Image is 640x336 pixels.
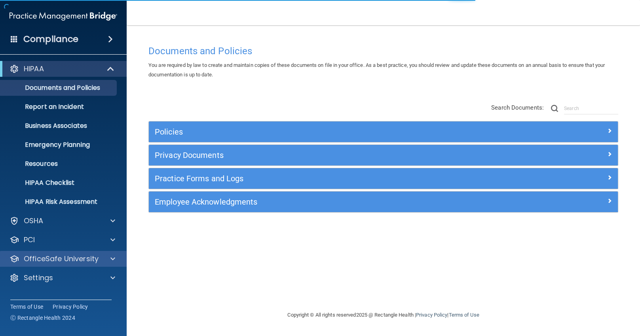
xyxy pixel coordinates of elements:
h4: Documents and Policies [148,46,618,56]
div: Copyright © All rights reserved 2025 @ Rectangle Health | | [239,302,528,328]
p: HIPAA Checklist [5,179,113,187]
p: Resources [5,160,113,168]
a: Privacy Documents [155,149,612,161]
a: Employee Acknowledgments [155,196,612,208]
p: HIPAA [24,64,44,74]
a: PCI [9,235,115,245]
p: OSHA [24,216,44,226]
h5: Privacy Documents [155,151,495,159]
h5: Policies [155,127,495,136]
h5: Employee Acknowledgments [155,197,495,206]
h5: Practice Forms and Logs [155,174,495,183]
p: Report an Incident [5,103,113,111]
img: PMB logo [9,8,117,24]
a: Privacy Policy [416,312,447,318]
a: Policies [155,125,612,138]
p: Business Associates [5,122,113,130]
input: Search [564,103,618,114]
span: You are required by law to create and maintain copies of these documents on file in your office. ... [148,62,605,78]
a: Practice Forms and Logs [155,172,612,185]
a: Privacy Policy [53,303,88,311]
a: HIPAA [9,64,115,74]
a: OfficeSafe University [9,254,115,264]
a: OSHA [9,216,115,226]
span: Search Documents: [491,104,544,111]
h4: Compliance [23,34,78,45]
a: Terms of Use [448,312,479,318]
span: Ⓒ Rectangle Health 2024 [10,314,75,322]
p: PCI [24,235,35,245]
p: OfficeSafe University [24,254,99,264]
img: ic-search.3b580494.png [551,105,558,112]
a: Terms of Use [10,303,43,311]
p: Documents and Policies [5,84,113,92]
p: Emergency Planning [5,141,113,149]
p: HIPAA Risk Assessment [5,198,113,206]
a: Settings [9,273,115,283]
p: Settings [24,273,53,283]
